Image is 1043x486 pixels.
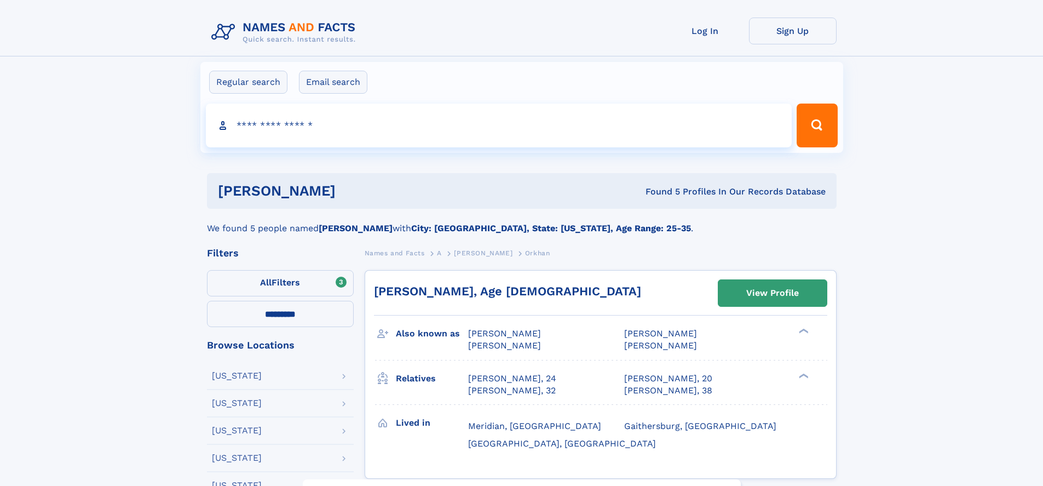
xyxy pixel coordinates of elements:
[468,340,541,351] span: [PERSON_NAME]
[212,399,262,408] div: [US_STATE]
[437,249,442,257] span: A
[661,18,749,44] a: Log In
[365,246,425,260] a: Names and Facts
[206,104,792,147] input: search input
[207,340,354,350] div: Browse Locations
[212,426,262,435] div: [US_STATE]
[411,223,691,233] b: City: [GEOGRAPHIC_DATA], State: [US_STATE], Age Range: 25-35
[299,71,367,94] label: Email search
[468,421,601,431] span: Meridian, [GEOGRAPHIC_DATA]
[454,246,512,260] a: [PERSON_NAME]
[396,369,468,388] h3: Relatives
[468,373,556,385] a: [PERSON_NAME], 24
[749,18,837,44] a: Sign Up
[624,385,712,397] a: [PERSON_NAME], 38
[207,270,354,296] label: Filters
[218,184,491,198] h1: [PERSON_NAME]
[718,280,827,306] a: View Profile
[796,372,809,379] div: ❯
[209,71,287,94] label: Regular search
[491,186,826,198] div: Found 5 Profiles In Our Records Database
[796,328,809,335] div: ❯
[468,438,656,449] span: [GEOGRAPHIC_DATA], [GEOGRAPHIC_DATA]
[624,340,697,351] span: [PERSON_NAME]
[454,249,512,257] span: [PERSON_NAME]
[212,454,262,462] div: [US_STATE]
[437,246,442,260] a: A
[468,328,541,339] span: [PERSON_NAME]
[624,328,697,339] span: [PERSON_NAME]
[525,249,550,257] span: Orkhan
[207,248,354,258] div: Filters
[260,277,272,288] span: All
[468,385,556,397] a: [PERSON_NAME], 32
[624,421,776,431] span: Gaithersburg, [GEOGRAPHIC_DATA]
[624,373,712,385] a: [PERSON_NAME], 20
[374,284,641,298] a: [PERSON_NAME], Age [DEMOGRAPHIC_DATA]
[797,104,837,147] button: Search Button
[319,223,393,233] b: [PERSON_NAME]
[212,371,262,380] div: [US_STATE]
[396,324,468,343] h3: Also known as
[207,209,837,235] div: We found 5 people named with .
[396,414,468,432] h3: Lived in
[207,18,365,47] img: Logo Names and Facts
[746,281,799,306] div: View Profile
